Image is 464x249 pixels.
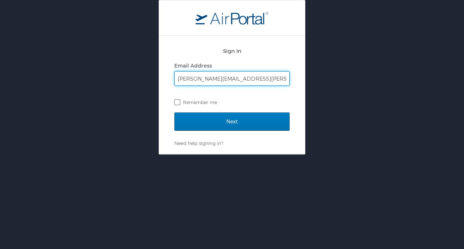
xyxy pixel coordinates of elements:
[174,47,290,55] h2: Sign In
[196,11,268,24] img: logo
[174,62,212,69] label: Email Address
[174,140,223,146] a: Need help signing in?
[174,97,290,108] label: Remember me
[174,112,290,131] input: Next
